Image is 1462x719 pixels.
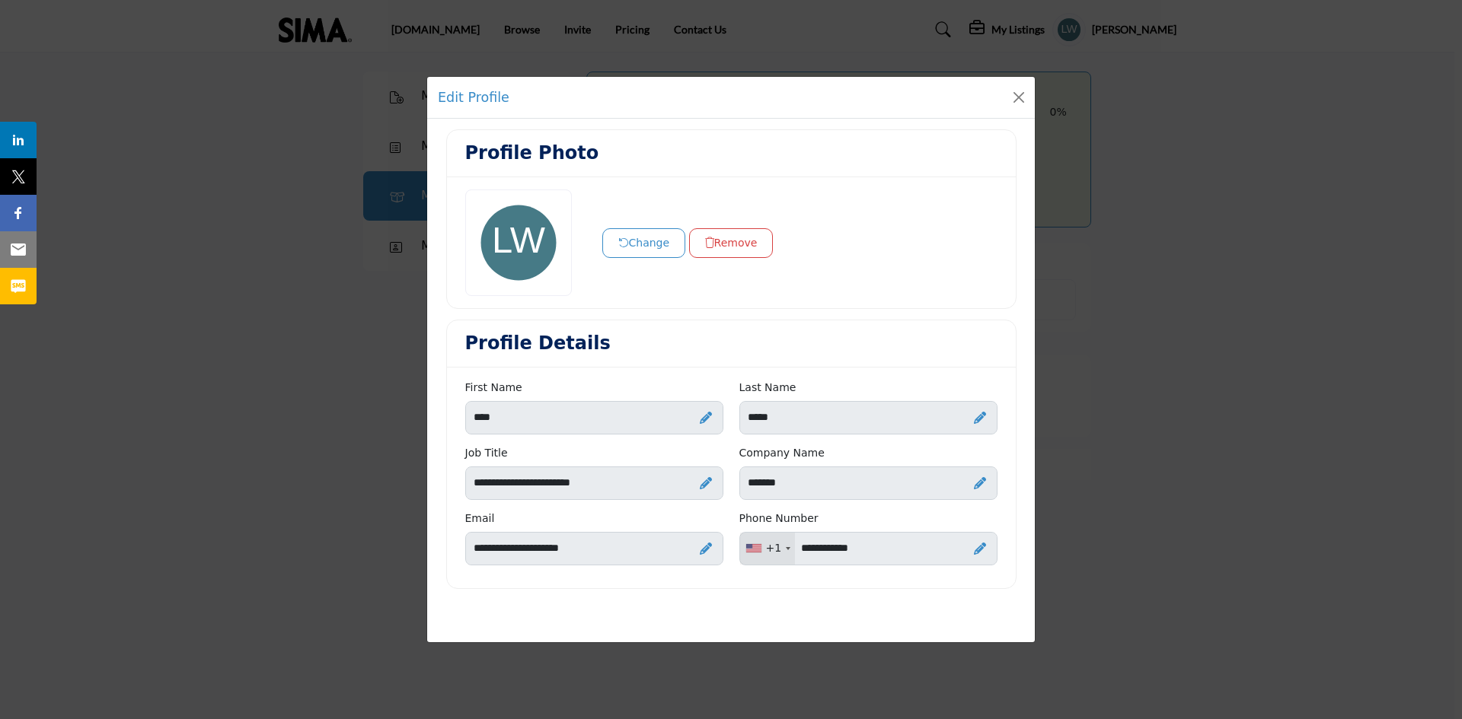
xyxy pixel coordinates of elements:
[465,380,522,396] label: First Name
[739,511,819,527] label: Phone Number
[766,540,782,556] div: +1
[602,228,686,258] button: Change
[465,532,723,565] input: Enter Email
[689,228,774,258] button: Remove
[1008,87,1029,108] button: Close
[465,142,599,164] h2: Profile Photo
[740,533,796,565] div: United States: +1
[465,511,495,527] label: Email
[739,380,796,396] label: Last Name
[438,87,509,107] h1: Edit Profile
[739,401,998,434] input: Enter Last name
[739,466,998,500] input: Enter Company name
[739,532,998,565] input: Enter your Phone Number
[465,466,723,500] input: Enter Job Title
[739,445,825,461] label: Company Name
[465,445,508,461] label: Job Title
[465,401,723,434] input: Enter First name
[465,332,611,355] h2: Profile Details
